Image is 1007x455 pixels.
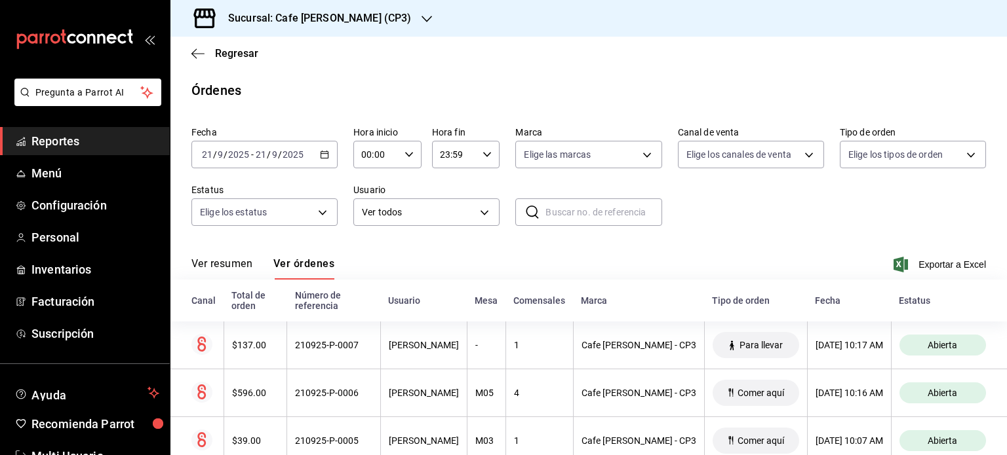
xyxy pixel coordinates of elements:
[271,149,278,160] input: --
[31,293,159,310] span: Facturación
[582,435,696,446] div: Cafe [PERSON_NAME] - CP3
[389,388,459,398] div: [PERSON_NAME]
[922,388,962,398] span: Abierta
[273,257,334,280] button: Ver órdenes
[295,435,372,446] div: 210925-P-0005
[388,295,459,306] div: Usuario
[191,185,338,194] label: Estatus
[232,388,279,398] div: $596.00
[353,128,422,137] label: Hora inicio
[432,128,500,137] label: Hora fin
[9,95,161,109] a: Pregunta a Parrot AI
[227,149,250,160] input: ----
[514,388,565,398] div: 4
[582,340,696,350] div: Cafe [PERSON_NAME] - CP3
[251,149,254,160] span: -
[35,86,141,100] span: Pregunta a Parrot AI
[144,34,155,45] button: open_drawer_menu
[734,340,788,350] span: Para llevar
[922,435,962,446] span: Abierta
[295,388,372,398] div: 210925-P-0006
[201,149,213,160] input: --
[278,149,282,160] span: /
[231,290,279,311] div: Total de orden
[514,435,565,446] div: 1
[213,149,217,160] span: /
[217,149,224,160] input: --
[514,340,565,350] div: 1
[899,295,986,306] div: Estatus
[816,340,883,350] div: [DATE] 10:17 AM
[732,435,789,446] span: Comer aquí
[232,435,279,446] div: $39.00
[475,340,498,350] div: -
[31,415,159,433] span: Recomienda Parrot
[191,81,241,100] div: Órdenes
[389,340,459,350] div: [PERSON_NAME]
[524,148,591,161] span: Elige las marcas
[232,340,279,350] div: $137.00
[581,295,696,306] div: Marca
[295,290,373,311] div: Número de referencia
[353,185,500,194] label: Usuario
[31,325,159,342] span: Suscripción
[840,128,986,137] label: Tipo de orden
[712,295,799,306] div: Tipo de orden
[191,128,338,137] label: Fecha
[191,257,252,280] button: Ver resumen
[295,340,372,350] div: 210925-P-0007
[191,47,258,60] button: Regresar
[475,295,498,306] div: Mesa
[200,206,267,219] span: Elige los estatus
[191,257,334,280] div: navigation tabs
[215,47,258,60] span: Regresar
[191,295,216,306] div: Canal
[14,79,161,106] button: Pregunta a Parrot AI
[922,340,962,350] span: Abierta
[732,388,789,398] span: Comer aquí
[515,128,661,137] label: Marca
[896,257,986,272] button: Exportar a Excel
[31,132,159,150] span: Reportes
[224,149,227,160] span: /
[389,435,459,446] div: [PERSON_NAME]
[816,435,883,446] div: [DATE] 10:07 AM
[678,128,824,137] label: Canal de venta
[31,385,142,401] span: Ayuda
[267,149,271,160] span: /
[282,149,304,160] input: ----
[686,148,791,161] span: Elige los canales de venta
[255,149,267,160] input: --
[475,388,498,398] div: M05
[848,148,943,161] span: Elige los tipos de orden
[513,295,565,306] div: Comensales
[31,164,159,182] span: Menú
[815,295,883,306] div: Fecha
[362,206,475,219] span: Ver todos
[816,388,883,398] div: [DATE] 10:16 AM
[31,228,159,246] span: Personal
[475,435,498,446] div: M03
[582,388,696,398] div: Cafe [PERSON_NAME] - CP3
[218,10,411,26] h3: Sucursal: Cafe [PERSON_NAME] (CP3)
[31,261,159,278] span: Inventarios
[545,199,661,225] input: Buscar no. de referencia
[31,196,159,214] span: Configuración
